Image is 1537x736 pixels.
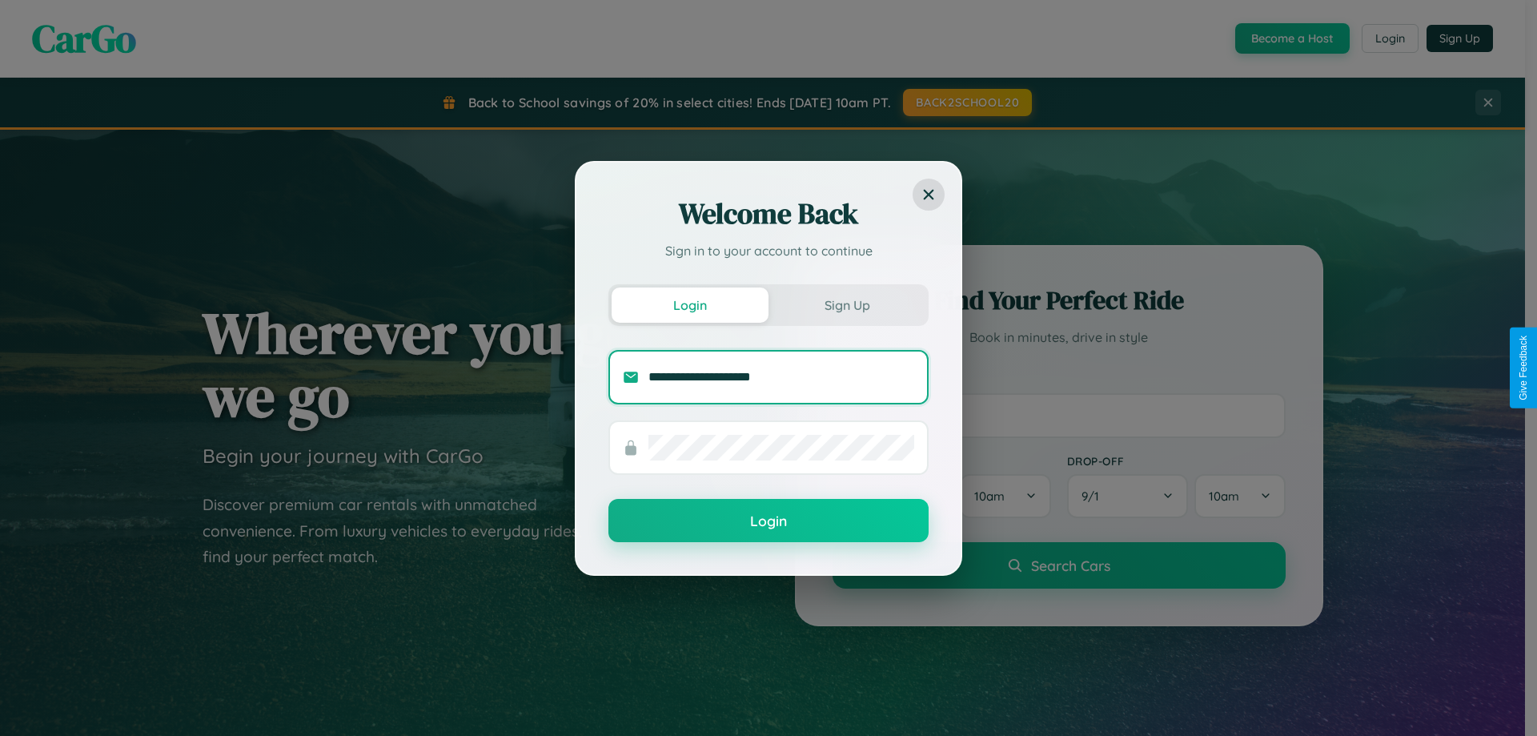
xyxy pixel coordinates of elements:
[1518,336,1529,400] div: Give Feedback
[608,241,929,260] p: Sign in to your account to continue
[608,195,929,233] h2: Welcome Back
[608,499,929,542] button: Login
[612,288,768,323] button: Login
[768,288,925,323] button: Sign Up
